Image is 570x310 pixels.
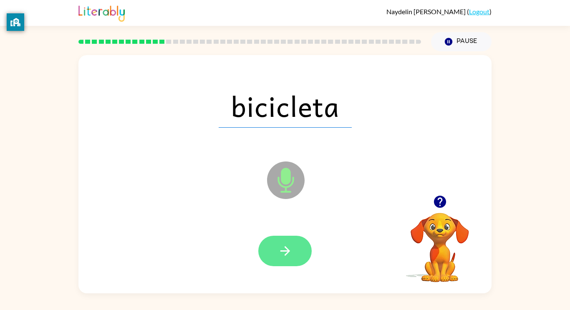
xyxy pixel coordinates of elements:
[386,8,467,15] span: Naydelin [PERSON_NAME]
[431,32,492,51] button: Pause
[398,200,482,283] video: Your browser must support playing .mp4 files to use Literably. Please try using another browser.
[469,8,489,15] a: Logout
[78,3,125,22] img: Literably
[386,8,492,15] div: ( )
[219,84,352,128] span: bicicleta
[7,13,24,31] button: privacy banner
